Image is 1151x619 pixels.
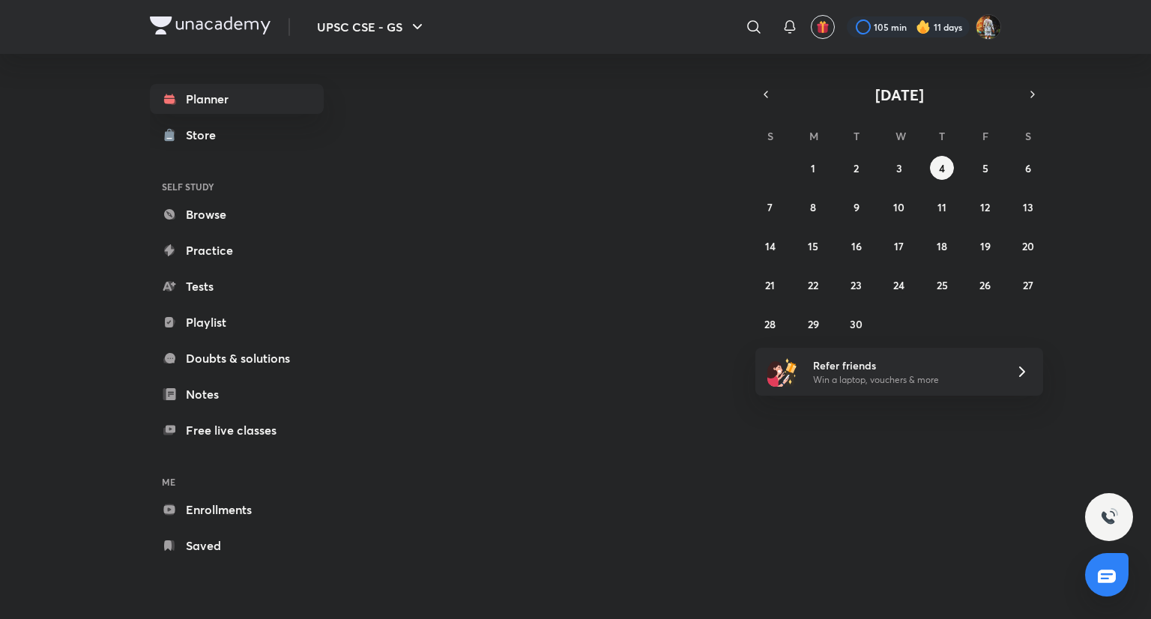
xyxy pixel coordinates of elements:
abbr: Monday [809,129,818,143]
button: September 6, 2025 [1016,156,1040,180]
button: September 28, 2025 [758,312,782,336]
abbr: September 28, 2025 [764,317,776,331]
a: Browse [150,199,324,229]
button: September 3, 2025 [887,156,911,180]
button: avatar [811,15,835,39]
abbr: Thursday [939,129,945,143]
a: Free live classes [150,415,324,445]
abbr: September 26, 2025 [979,278,991,292]
abbr: September 17, 2025 [894,239,904,253]
button: September 17, 2025 [887,234,911,258]
img: streak [916,19,931,34]
button: [DATE] [776,84,1022,105]
img: referral [767,357,797,387]
abbr: Tuesday [854,129,860,143]
abbr: September 7, 2025 [767,200,773,214]
h6: Refer friends [813,357,997,373]
a: Notes [150,379,324,409]
button: September 25, 2025 [930,273,954,297]
button: September 7, 2025 [758,195,782,219]
abbr: September 2, 2025 [854,161,859,175]
abbr: September 25, 2025 [937,278,948,292]
a: Playlist [150,307,324,337]
button: September 23, 2025 [845,273,868,297]
button: September 12, 2025 [973,195,997,219]
h6: ME [150,469,324,495]
abbr: September 20, 2025 [1022,239,1034,253]
p: Win a laptop, vouchers & more [813,373,997,387]
abbr: September 9, 2025 [854,200,860,214]
h6: SELF STUDY [150,174,324,199]
button: September 21, 2025 [758,273,782,297]
a: Company Logo [150,16,271,38]
a: Enrollments [150,495,324,525]
abbr: September 13, 2025 [1023,200,1033,214]
abbr: September 12, 2025 [980,200,990,214]
div: Store [186,126,225,144]
button: September 15, 2025 [801,234,825,258]
abbr: Wednesday [895,129,906,143]
button: September 4, 2025 [930,156,954,180]
button: September 27, 2025 [1016,273,1040,297]
button: September 19, 2025 [973,234,997,258]
a: Store [150,120,324,150]
button: September 5, 2025 [973,156,997,180]
abbr: September 19, 2025 [980,239,991,253]
abbr: September 24, 2025 [893,278,904,292]
abbr: Sunday [767,129,773,143]
abbr: September 1, 2025 [811,161,815,175]
abbr: September 23, 2025 [851,278,862,292]
abbr: September 27, 2025 [1023,278,1033,292]
button: September 18, 2025 [930,234,954,258]
button: September 30, 2025 [845,312,868,336]
button: September 11, 2025 [930,195,954,219]
abbr: September 15, 2025 [808,239,818,253]
img: avatar [816,20,830,34]
abbr: September 4, 2025 [939,161,945,175]
abbr: September 10, 2025 [893,200,904,214]
img: ttu [1100,508,1118,526]
button: September 16, 2025 [845,234,868,258]
abbr: September 5, 2025 [982,161,988,175]
abbr: September 22, 2025 [808,278,818,292]
button: September 26, 2025 [973,273,997,297]
abbr: September 3, 2025 [896,161,902,175]
abbr: September 8, 2025 [810,200,816,214]
button: UPSC CSE - GS [308,12,435,42]
abbr: September 29, 2025 [808,317,819,331]
abbr: September 30, 2025 [850,317,863,331]
button: September 2, 2025 [845,156,868,180]
button: September 14, 2025 [758,234,782,258]
button: September 8, 2025 [801,195,825,219]
a: Doubts & solutions [150,343,324,373]
button: September 10, 2025 [887,195,911,219]
abbr: September 16, 2025 [851,239,862,253]
a: Saved [150,531,324,561]
button: September 9, 2025 [845,195,868,219]
button: September 1, 2025 [801,156,825,180]
abbr: Saturday [1025,129,1031,143]
abbr: September 14, 2025 [765,239,776,253]
abbr: September 6, 2025 [1025,161,1031,175]
button: September 22, 2025 [801,273,825,297]
img: Company Logo [150,16,271,34]
a: Tests [150,271,324,301]
button: September 29, 2025 [801,312,825,336]
a: Planner [150,84,324,114]
button: September 20, 2025 [1016,234,1040,258]
abbr: September 18, 2025 [937,239,947,253]
img: Prakhar Singh [976,14,1001,40]
abbr: Friday [982,129,988,143]
span: [DATE] [875,85,924,105]
button: September 24, 2025 [887,273,911,297]
button: September 13, 2025 [1016,195,1040,219]
abbr: September 11, 2025 [937,200,946,214]
a: Practice [150,235,324,265]
abbr: September 21, 2025 [765,278,775,292]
